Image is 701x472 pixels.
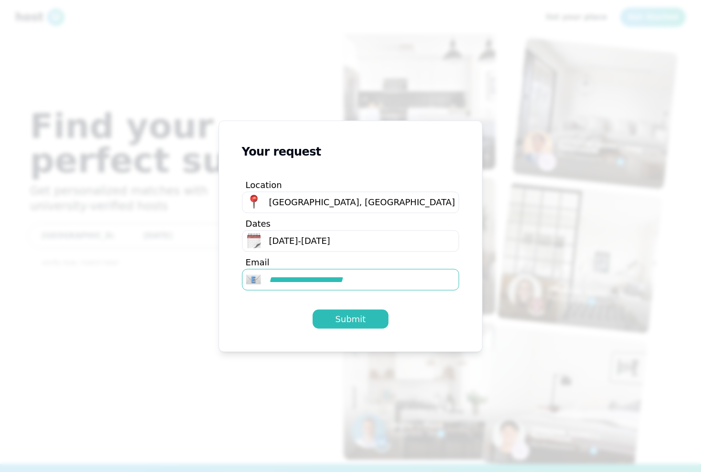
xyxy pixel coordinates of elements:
img: mail [246,272,261,287]
div: Submit [335,312,366,325]
span: [GEOGRAPHIC_DATA], [GEOGRAPHIC_DATA] [269,196,455,209]
span: [DATE] [301,236,330,246]
p: Dates [246,217,460,230]
span: - [269,234,330,248]
h2: Your request [242,144,460,159]
p: Location [246,178,460,191]
button: Submit [313,309,389,328]
p: Email [246,255,460,269]
img: map-marker [246,195,262,210]
img: calendar [246,233,262,249]
span: [DATE] [269,236,298,246]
